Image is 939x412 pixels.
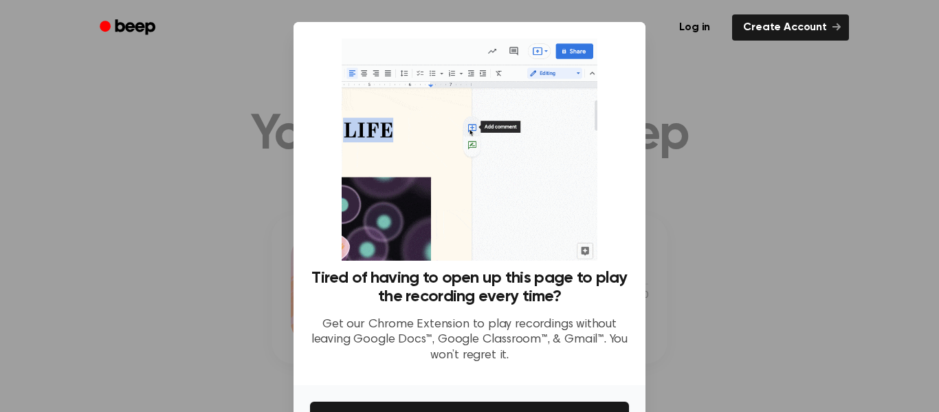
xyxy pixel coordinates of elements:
a: Beep [90,14,168,41]
a: Log in [665,12,724,43]
p: Get our Chrome Extension to play recordings without leaving Google Docs™, Google Classroom™, & Gm... [310,317,629,364]
h3: Tired of having to open up this page to play the recording every time? [310,269,629,306]
img: Beep extension in action [342,39,597,261]
a: Create Account [732,14,849,41]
